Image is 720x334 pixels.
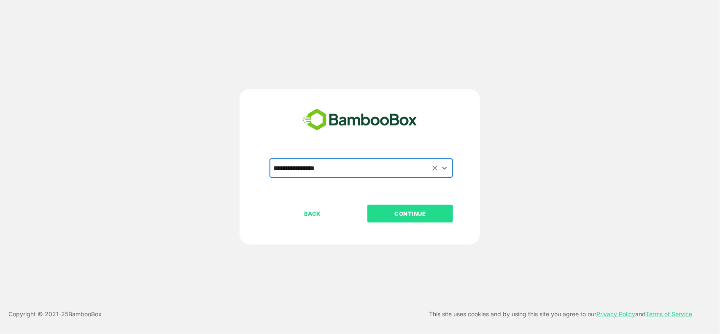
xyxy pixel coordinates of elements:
[298,106,422,134] img: bamboobox
[597,310,636,318] a: Privacy Policy
[439,162,450,174] button: Open
[270,205,355,223] button: BACK
[646,310,693,318] a: Terms of Service
[430,163,440,173] button: Clear
[368,209,453,218] p: CONTINUE
[270,209,355,218] p: BACK
[367,205,453,223] button: CONTINUE
[429,309,693,319] p: This site uses cookies and by using this site you agree to our and
[8,309,102,319] p: Copyright © 2021- 25 BambooBox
